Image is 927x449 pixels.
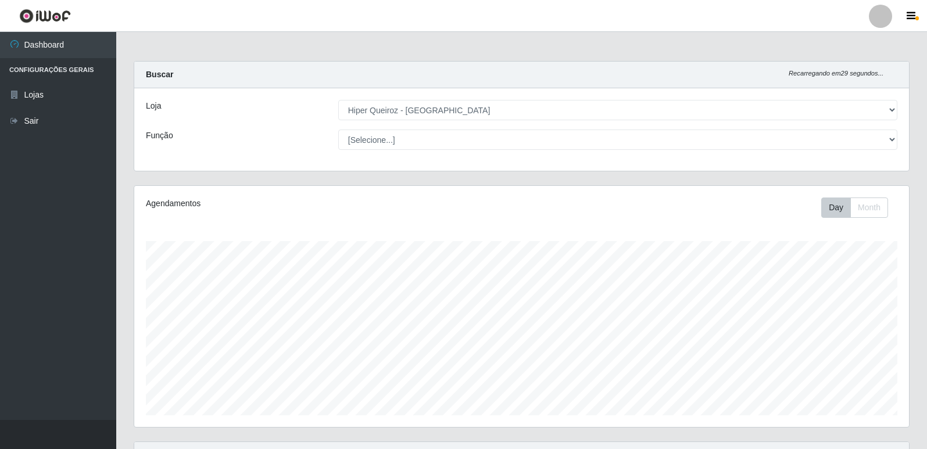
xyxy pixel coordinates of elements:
div: Toolbar with button groups [821,197,897,218]
button: Day [821,197,851,218]
label: Loja [146,100,161,112]
div: Agendamentos [146,197,449,210]
div: First group [821,197,888,218]
button: Month [850,197,888,218]
img: CoreUI Logo [19,9,71,23]
label: Função [146,130,173,142]
strong: Buscar [146,70,173,79]
i: Recarregando em 29 segundos... [789,70,883,77]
